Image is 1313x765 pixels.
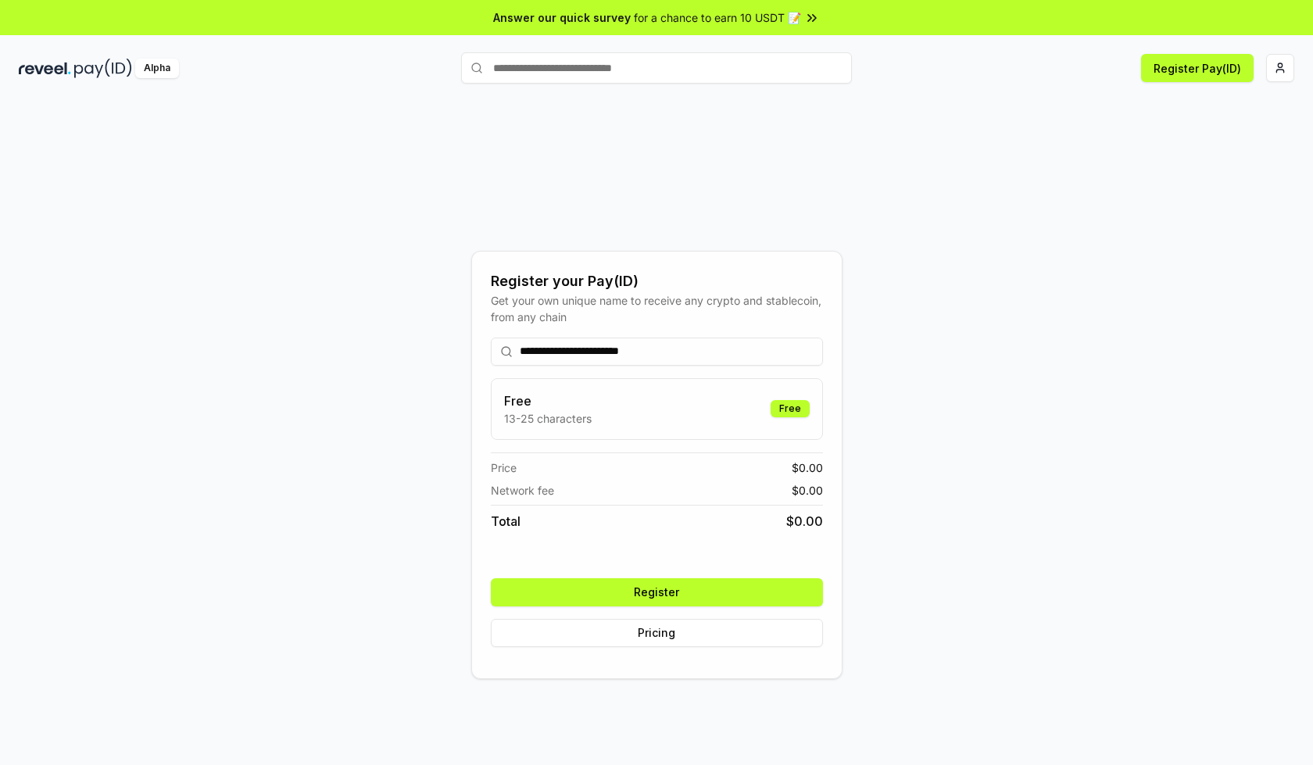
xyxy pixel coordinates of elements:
img: pay_id [74,59,132,78]
span: Network fee [491,482,554,499]
span: Answer our quick survey [493,9,631,26]
span: $ 0.00 [786,512,823,531]
span: for a chance to earn 10 USDT 📝 [634,9,801,26]
h3: Free [504,391,592,410]
p: 13-25 characters [504,410,592,427]
button: Pricing [491,619,823,647]
span: Price [491,459,517,476]
div: Register your Pay(ID) [491,270,823,292]
div: Free [771,400,810,417]
button: Register [491,578,823,606]
button: Register Pay(ID) [1141,54,1254,82]
span: $ 0.00 [792,482,823,499]
span: $ 0.00 [792,459,823,476]
div: Alpha [135,59,179,78]
img: reveel_dark [19,59,71,78]
span: Total [491,512,521,531]
div: Get your own unique name to receive any crypto and stablecoin, from any chain [491,292,823,325]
